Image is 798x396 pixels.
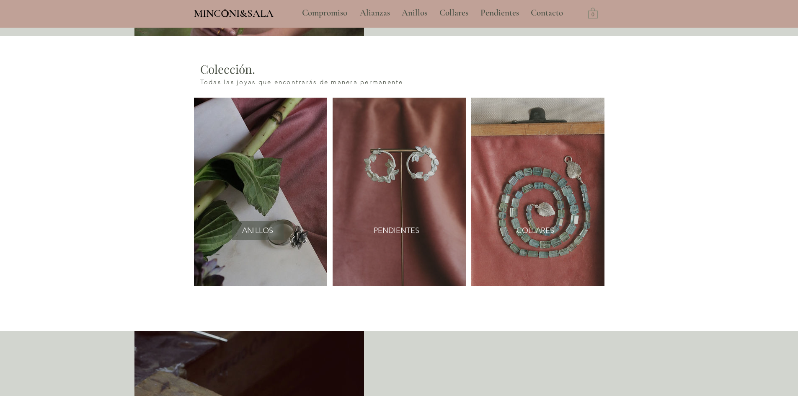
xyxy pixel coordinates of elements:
[194,5,274,19] a: MINCONI&SALA
[298,3,351,23] p: Compromiso
[194,98,327,286] img: 13_20221115_144435_0012-01.jpg
[200,78,448,86] h4: Todas las joyas que encontrarás de manera permanente
[527,3,567,23] p: Contacto
[374,225,419,236] span: PENDIENTES
[433,3,474,23] a: Collares
[398,3,431,23] p: Anillos
[435,3,473,23] p: Collares
[222,9,229,17] img: Minconi Sala
[471,98,604,286] img: IMG_8672.jpg
[194,7,274,20] span: MINCONI&SALA
[476,3,523,23] p: Pendientes
[333,98,466,286] img: Pendientes artesanales Minconi Sala.JPG
[524,3,570,23] a: Contacto
[367,221,426,240] a: PENDIENTES
[510,221,561,240] a: COLLARES
[395,3,433,23] a: Anillos
[296,3,354,23] a: Compromiso
[242,225,273,236] span: ANILLOS
[588,7,598,18] a: Carrito con 0 ítems
[517,225,554,236] span: COLLARES
[354,3,395,23] a: Alianzas
[356,3,394,23] p: Alianzas
[232,221,284,240] a: ANILLOS
[474,3,524,23] a: Pendientes
[200,61,598,77] h2: Colección.
[279,3,586,23] nav: Sitio
[591,12,594,18] text: 0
